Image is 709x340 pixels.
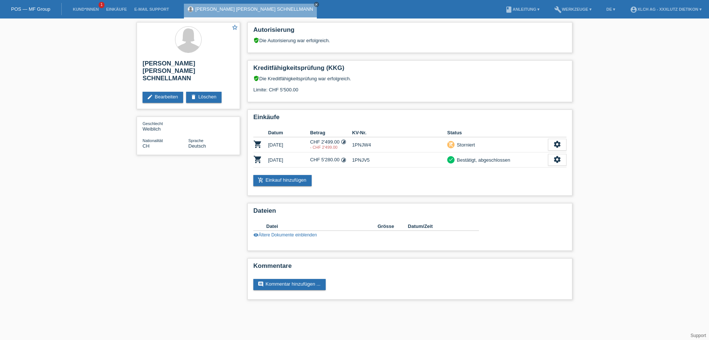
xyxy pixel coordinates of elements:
th: Datei [266,222,377,231]
div: Die Kreditfähigkeitsprüfung war erfolgreich. Limite: CHF 5'500.00 [253,75,566,98]
td: CHF 5'280.00 [310,152,352,168]
i: verified_user [253,37,259,43]
span: 1 [99,2,105,8]
div: Die Autorisierung war erfolgreich. [253,37,566,43]
span: Nationalität [143,138,163,143]
a: E-Mail Support [131,7,173,11]
div: Storniert [455,141,475,149]
h2: Autorisierung [253,26,566,37]
span: Deutsch [188,143,206,149]
i: comment [258,281,264,287]
a: Einkäufe [102,7,130,11]
h2: [PERSON_NAME] [PERSON_NAME] SCHNELLMANN [143,60,234,86]
a: commentKommentar hinzufügen ... [253,279,326,290]
div: Bestätigt, abgeschlossen [455,156,510,164]
th: Datum [268,128,310,137]
td: [DATE] [268,152,310,168]
a: add_shopping_cartEinkauf hinzufügen [253,175,312,186]
i: timelapse [341,139,346,145]
i: account_circle [630,6,637,13]
a: editBearbeiten [143,92,183,103]
a: POS — MF Group [11,6,50,12]
i: book [505,6,513,13]
i: verified_user [253,75,259,81]
span: Sprache [188,138,203,143]
i: close [315,3,318,6]
td: [DATE] [268,137,310,152]
span: Schweiz [143,143,150,149]
a: deleteLöschen [186,92,222,103]
i: check [448,157,453,162]
i: add_shopping_cart [258,177,264,183]
h2: Kreditfähigkeitsprüfung (KKG) [253,64,566,75]
td: CHF 2'499.00 [310,137,352,152]
div: 28.09.2024 / FALSCH ERFASTS [310,145,352,149]
th: Betrag [310,128,352,137]
a: star_border [232,24,238,32]
a: close [314,2,319,7]
i: delete [191,94,196,100]
i: build [554,6,562,13]
th: Grösse [377,222,408,231]
i: settings [553,140,561,148]
a: visibilityÄltere Dokumente einblenden [253,232,317,238]
i: remove_shopping_cart [448,142,453,147]
a: DE ▾ [603,7,619,11]
h2: Einkäufe [253,114,566,125]
i: timelapse [341,157,346,163]
a: buildWerkzeuge ▾ [551,7,595,11]
i: settings [553,155,561,164]
td: 1PNJV5 [352,152,447,168]
div: Weiblich [143,121,188,132]
a: bookAnleitung ▾ [501,7,543,11]
a: [PERSON_NAME] [PERSON_NAME] SCHNELLMANN [195,6,313,12]
i: star_border [232,24,238,31]
span: Geschlecht [143,121,163,126]
i: edit [147,94,153,100]
th: KV-Nr. [352,128,447,137]
i: POSP00015978 [253,155,262,164]
h2: Dateien [253,207,566,218]
td: 1PNJW4 [352,137,447,152]
th: Status [447,128,548,137]
i: visibility [253,232,258,238]
h2: Kommentare [253,262,566,273]
i: POSP00015975 [253,140,262,149]
a: account_circleXLCH AG - XXXLutz Dietikon ▾ [626,7,705,11]
a: Kund*innen [69,7,102,11]
a: Support [691,333,706,338]
th: Datum/Zeit [408,222,469,231]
